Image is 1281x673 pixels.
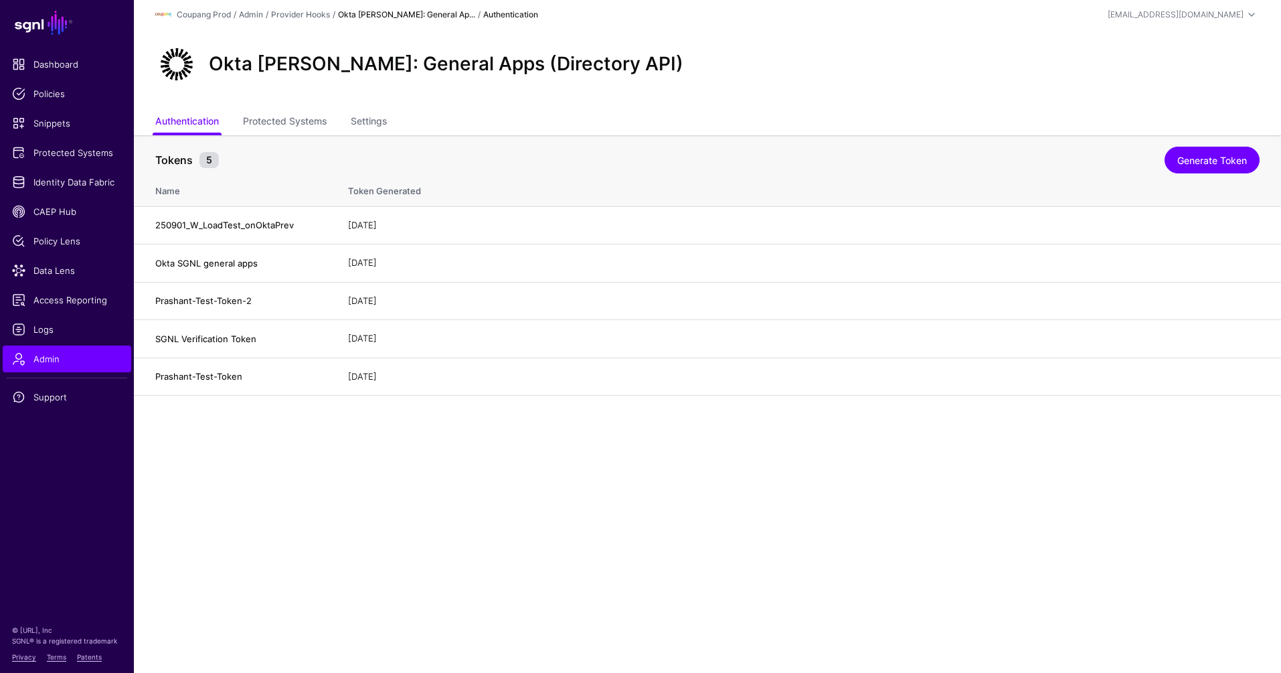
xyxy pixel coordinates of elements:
img: svg+xml;base64,PHN2ZyBpZD0iTG9nbyIgeG1sbnM9Imh0dHA6Ly93d3cudzMub3JnLzIwMDAvc3ZnIiB3aWR0aD0iMTIxLj... [155,7,171,23]
span: Snippets [12,117,122,130]
div: / [330,9,338,21]
a: Generate Token [1165,147,1260,173]
div: / [231,9,239,21]
div: / [475,9,483,21]
strong: Okta [PERSON_NAME]: General Ap... [338,9,475,19]
h4: Prashant-Test-Token [155,370,321,382]
span: [DATE] [348,257,377,268]
div: [EMAIL_ADDRESS][DOMAIN_NAME] [1108,9,1244,21]
img: svg+xml;base64,PHN2ZyB3aWR0aD0iNjQiIGhlaWdodD0iNjQiIHZpZXdCb3g9IjAgMCA2NCA2NCIgZmlsbD0ibm9uZSIgeG... [155,43,198,86]
a: Data Lens [3,257,131,284]
span: Policies [12,87,122,100]
a: Coupang Prod [177,9,231,19]
th: Token Generated [335,171,1281,206]
a: Access Reporting [3,287,131,313]
h2: Okta [PERSON_NAME]: General Apps (Directory API) [209,53,683,76]
span: Admin [12,352,122,366]
div: / [263,9,271,21]
span: Identity Data Fabric [12,175,122,189]
th: Name [134,171,335,206]
span: Protected Systems [12,146,122,159]
span: CAEP Hub [12,205,122,218]
span: Access Reporting [12,293,122,307]
a: Terms [47,653,66,661]
a: Admin [239,9,263,19]
h4: 250901_W_LoadTest_onOktaPrev [155,219,321,231]
span: [DATE] [348,371,377,382]
span: [DATE] [348,333,377,344]
span: [DATE] [348,220,377,230]
a: Policy Lens [3,228,131,254]
a: CAEP Hub [3,198,131,225]
span: Logs [12,323,122,336]
a: SGNL [8,8,126,38]
p: SGNL® is a registered trademark [12,635,122,646]
h4: Okta SGNL general apps [155,257,321,269]
a: Policies [3,80,131,107]
h4: Prashant-Test-Token-2 [155,295,321,307]
span: Support [12,390,122,404]
a: Snippets [3,110,131,137]
span: Tokens [152,152,196,168]
span: Data Lens [12,264,122,277]
span: [DATE] [348,295,377,306]
a: Protected Systems [3,139,131,166]
h4: SGNL Verification Token [155,333,321,345]
small: 5 [199,152,219,168]
a: Settings [351,110,387,135]
a: Protected Systems [243,110,327,135]
strong: Authentication [483,9,538,19]
a: Privacy [12,653,36,661]
a: Authentication [155,110,219,135]
span: Policy Lens [12,234,122,248]
a: Admin [3,346,131,372]
a: Patents [77,653,102,661]
a: Provider Hooks [271,9,330,19]
span: Dashboard [12,58,122,71]
a: Dashboard [3,51,131,78]
a: Identity Data Fabric [3,169,131,196]
a: Logs [3,316,131,343]
p: © [URL], Inc [12,625,122,635]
